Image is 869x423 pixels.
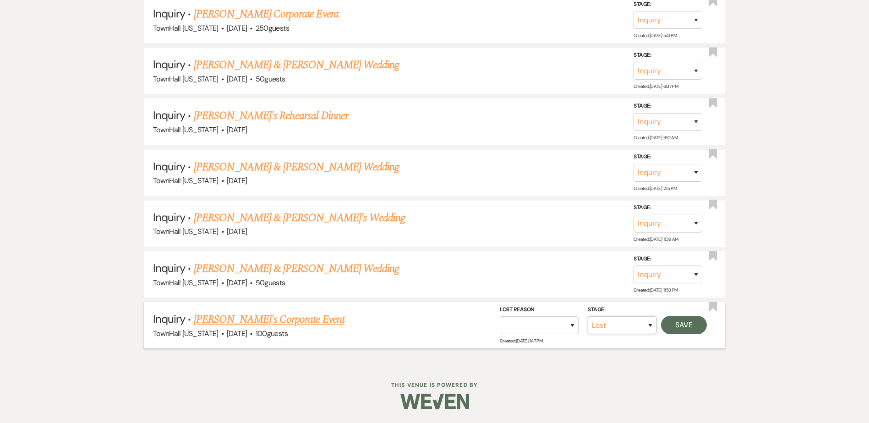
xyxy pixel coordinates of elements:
label: Stage: [634,254,702,264]
span: Inquiry [153,57,185,71]
a: [PERSON_NAME] & [PERSON_NAME] Wedding [194,260,399,277]
a: [PERSON_NAME] Corporate Event [194,6,339,22]
span: [DATE] [227,329,247,338]
span: Created: [DATE] 11:39 AM [634,236,678,242]
span: Inquiry [153,108,185,122]
span: Created: [DATE] 9:10 AM [634,134,678,140]
span: Inquiry [153,312,185,326]
span: TownHall [US_STATE] [153,74,219,84]
span: [DATE] [227,23,247,33]
a: [PERSON_NAME] & [PERSON_NAME] Wedding [194,57,399,73]
span: [DATE] [227,278,247,287]
span: Inquiry [153,210,185,224]
span: 50 guests [256,278,285,287]
span: Inquiry [153,6,185,21]
span: Inquiry [153,261,185,275]
span: TownHall [US_STATE] [153,329,219,338]
span: Inquiry [153,159,185,174]
span: TownHall [US_STATE] [153,278,219,287]
span: [DATE] [227,74,247,84]
span: Created: [DATE] 2:15 PM [634,185,677,191]
img: Weven Logo [400,385,469,418]
span: 250 guests [256,23,289,33]
label: Stage: [588,305,656,315]
span: Created: [DATE] 11:53 PM [634,287,678,293]
span: Created: [DATE] 1:47 PM [500,338,542,344]
label: Stage: [634,50,702,60]
span: TownHall [US_STATE] [153,176,219,185]
button: Save [661,316,707,334]
a: [PERSON_NAME] & [PERSON_NAME] Wedding [194,159,399,175]
span: 50 guests [256,74,285,84]
span: [DATE] [227,125,247,135]
label: Stage: [634,203,702,213]
label: Lost Reason [500,305,579,315]
span: 100 guests [256,329,288,338]
a: [PERSON_NAME] & [PERSON_NAME]'s Wedding [194,210,405,226]
span: [DATE] [227,227,247,236]
span: TownHall [US_STATE] [153,23,219,33]
a: [PERSON_NAME]'s Rehearsal Dinner [194,108,348,124]
a: [PERSON_NAME]'s Corporate Event [194,311,344,328]
label: Stage: [634,101,702,111]
span: Created: [DATE] 5:41 PM [634,33,677,38]
label: Stage: [634,152,702,162]
span: Created: [DATE] 6:07 PM [634,83,678,89]
span: TownHall [US_STATE] [153,125,219,135]
span: TownHall [US_STATE] [153,227,219,236]
span: [DATE] [227,176,247,185]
